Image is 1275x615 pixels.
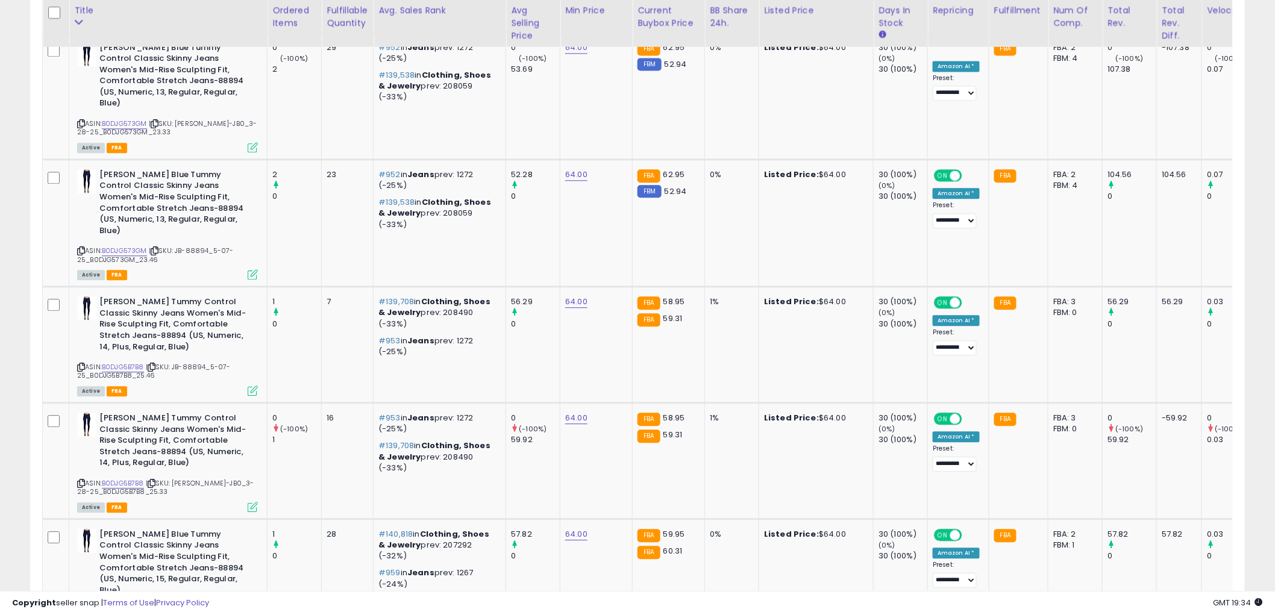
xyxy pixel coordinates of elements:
[933,561,980,588] div: Preset:
[1215,54,1242,63] small: (-100%)
[764,296,864,307] div: $64.00
[960,529,980,540] span: OFF
[1053,180,1093,191] div: FBM: 4
[665,58,687,70] span: 52.94
[879,54,895,63] small: (0%)
[933,4,984,16] div: Repricing
[99,296,246,355] b: [PERSON_NAME] Tummy Control Classic Skinny Jeans Women's Mid-Rise Sculpting Fit, Comfortable Stre...
[77,478,254,496] span: | SKU: [PERSON_NAME]-JB0_3-28-25_B0DJG5B7B8_25.33
[994,296,1017,310] small: FBA
[960,170,980,180] span: OFF
[77,42,96,66] img: 31BHkS9DX7L._SL40_.jpg
[511,64,560,75] div: 53.69
[663,528,685,540] span: 59.95
[511,42,560,53] div: 0
[764,412,819,423] b: Listed Price:
[710,42,750,53] div: 0%
[511,296,560,307] div: 56.29
[378,412,401,423] span: #953
[879,64,927,75] div: 30 (100%)
[879,4,923,29] div: Days In Stock
[764,528,819,540] b: Listed Price:
[272,529,321,540] div: 1
[519,54,547,63] small: (-100%)
[933,188,980,199] div: Amazon AI *
[378,440,414,451] span: #139,708
[933,328,980,355] div: Preset:
[933,445,980,472] div: Preset:
[378,197,497,230] p: in prev: 208059 (-33%)
[764,413,864,423] div: $64.00
[107,143,127,153] span: FBA
[99,42,246,112] b: [PERSON_NAME] Blue Tummy Control Classic Skinny Jeans Women's Mid-Rise Sculpting Fit, Comfortable...
[327,296,364,307] div: 7
[994,42,1017,55] small: FBA
[378,70,497,103] p: in prev: 208059 (-33%)
[77,296,258,395] div: ASIN:
[77,529,96,553] img: 31BHkS9DX7L._SL40_.jpg
[1107,551,1156,561] div: 0
[1053,53,1093,64] div: FBM: 4
[1053,296,1093,307] div: FBA: 3
[1107,434,1156,445] div: 59.92
[378,169,497,191] p: in prev: 1272 (-25%)
[1107,296,1156,307] div: 56.29
[378,296,490,318] span: Clothing, Shoes & Jewelry
[933,61,980,72] div: Amazon AI *
[378,196,415,208] span: #139,538
[77,502,105,513] span: All listings currently available for purchase on Amazon
[407,335,434,346] span: Jeans
[637,4,700,29] div: Current Buybox Price
[879,191,927,202] div: 30 (100%)
[511,413,560,423] div: 0
[102,246,147,256] a: B0DJG573GM
[710,413,750,423] div: 1%
[102,362,144,372] a: B0DJG5B7B8
[12,598,209,609] div: seller snap | |
[99,529,246,599] b: [PERSON_NAME] Blue Tummy Control Classic Skinny Jeans Women's Mid-Rise Sculpting Fit, Comfortable...
[935,529,950,540] span: ON
[1215,424,1242,434] small: (-100%)
[272,64,321,75] div: 2
[1053,529,1093,540] div: FBA: 2
[710,169,750,180] div: 0%
[764,296,819,307] b: Listed Price:
[663,296,685,307] span: 58.95
[663,42,685,53] span: 62.95
[272,434,321,445] div: 1
[378,336,497,357] p: in prev: 1272 (-25%)
[879,42,927,53] div: 30 (100%)
[77,246,233,264] span: | SKU: JB-88894_5-07-25_B0DJG573GM_23.46
[327,413,364,423] div: 16
[1207,529,1256,540] div: 0.03
[272,169,321,180] div: 2
[77,413,258,511] div: ASIN:
[77,169,96,193] img: 31BHkS9DX7L._SL40_.jpg
[1053,307,1093,318] div: FBM: 0
[77,143,105,153] span: All listings currently available for purchase on Amazon
[1162,529,1192,540] div: 57.82
[407,412,434,423] span: Jeans
[1115,424,1143,434] small: (-100%)
[327,42,364,53] div: 29
[879,529,927,540] div: 30 (100%)
[1107,191,1156,202] div: 0
[407,42,434,53] span: Jeans
[637,529,660,542] small: FBA
[511,319,560,329] div: 0
[511,4,555,42] div: Avg Selling Price
[1162,413,1192,423] div: -59.92
[519,424,547,434] small: (-100%)
[107,502,127,513] span: FBA
[378,69,415,81] span: #139,538
[378,567,497,589] p: in prev: 1267 (-24%)
[1107,4,1151,29] div: Total Rev.
[378,42,497,64] p: in prev: 1272 (-25%)
[511,169,560,180] div: 52.28
[77,270,105,280] span: All listings currently available for purchase on Amazon
[764,42,819,53] b: Listed Price:
[879,319,927,329] div: 30 (100%)
[378,413,497,434] p: in prev: 1272 (-25%)
[933,201,980,228] div: Preset:
[565,528,587,540] a: 64.00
